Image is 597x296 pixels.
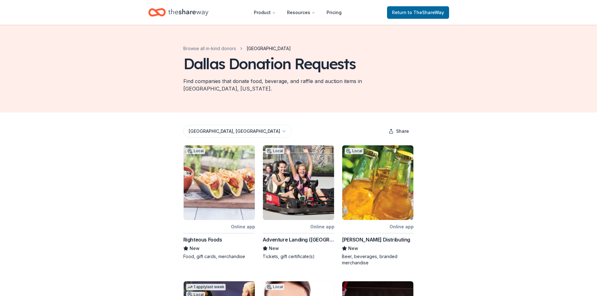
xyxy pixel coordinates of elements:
[186,284,226,290] div: 1 apply last week
[247,45,291,52] span: [GEOGRAPHIC_DATA]
[342,253,414,266] div: Beer, beverages, branded merchandise
[186,148,205,154] div: Local
[263,253,334,260] div: Tickets, gift certificate(s)
[231,223,255,231] div: Online app
[342,236,410,243] div: [PERSON_NAME] Distributing
[183,253,255,260] div: Food, gift cards, merchandise
[408,10,444,15] span: to TheShareWay
[282,6,320,19] button: Resources
[263,236,334,243] div: Adventure Landing ([GEOGRAPHIC_DATA])
[396,127,409,135] span: Share
[184,145,255,220] img: Image for Righteous Foods
[342,145,414,266] a: Image for Andrews DistributingLocalOnline app[PERSON_NAME] DistributingNewBeer, beverages, brande...
[387,6,449,19] a: Returnto TheShareWay
[183,55,356,72] div: Dallas Donation Requests
[265,284,284,290] div: Local
[265,148,284,154] div: Local
[384,125,414,138] button: Share
[269,245,279,252] span: New
[345,148,364,154] div: Local
[183,45,291,52] nav: breadcrumb
[249,5,347,20] nav: Main
[183,236,222,243] div: Righteous Foods
[263,145,334,220] img: Image for Adventure Landing (Dallas)
[183,145,255,260] a: Image for Righteous FoodsLocalOnline appRighteous FoodsNewFood, gift cards, merchandise
[249,6,281,19] button: Product
[310,223,334,231] div: Online app
[190,245,200,252] span: New
[263,145,334,260] a: Image for Adventure Landing (Dallas)LocalOnline appAdventure Landing ([GEOGRAPHIC_DATA])NewTicket...
[322,6,347,19] a: Pricing
[183,45,236,52] a: Browse all in-kind donors
[148,5,208,20] a: Home
[342,145,413,220] img: Image for Andrews Distributing
[348,245,358,252] span: New
[392,9,444,16] span: Return
[390,223,414,231] div: Online app
[183,77,414,92] div: Find companies that donate food, beverage, and raffle and auction items in [GEOGRAPHIC_DATA], [US...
